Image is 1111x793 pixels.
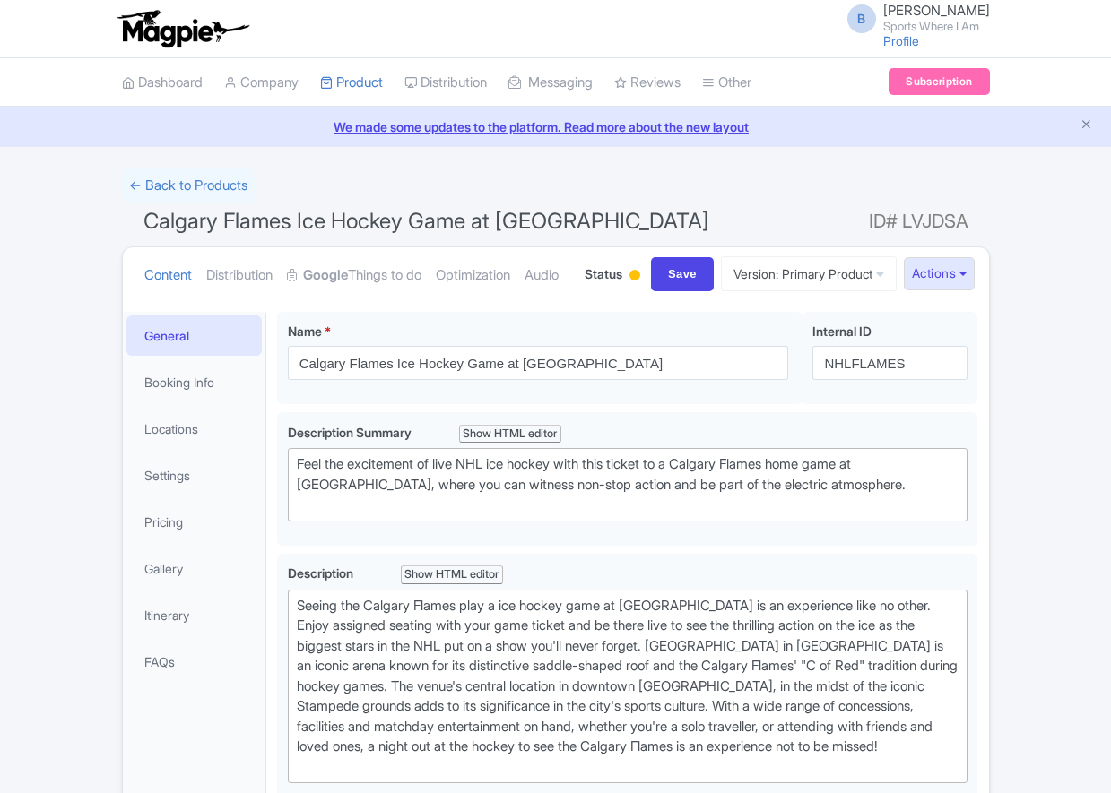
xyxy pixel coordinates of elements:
a: Locations [126,409,263,449]
small: Sports Where I Am [883,21,990,32]
a: Dashboard [122,58,203,108]
span: Calgary Flames Ice Hockey Game at [GEOGRAPHIC_DATA] [143,208,709,234]
input: Save [651,257,714,291]
div: Feel the excitement of live NHL ice hockey with this ticket to a Calgary Flames home game at [GEO... [297,454,959,515]
span: [PERSON_NAME] [883,2,990,19]
a: Pricing [126,502,263,542]
a: GoogleThings to do [287,247,421,304]
div: Seeing the Calgary Flames play a ice hockey game at [GEOGRAPHIC_DATA] is an experience like no ot... [297,596,959,778]
a: Company [224,58,299,108]
a: Optimization [436,247,510,304]
a: General [126,315,263,356]
a: Distribution [404,58,487,108]
a: Other [702,58,751,108]
strong: Google [303,265,348,286]
a: Subscription [889,68,989,95]
a: Content [144,247,192,304]
div: Show HTML editor [459,425,562,444]
div: Show HTML editor [401,565,504,584]
span: Internal ID [812,323,872,339]
span: Name [288,323,322,339]
img: logo-ab69f6fb50320c5b225c76a69d11143b.png [113,9,252,48]
a: Booking Info [126,362,263,402]
a: Distribution [206,247,273,304]
a: We made some updates to the platform. Read more about the new layout [11,117,1100,136]
a: Gallery [126,548,263,589]
span: ID# LVJDSA [869,203,968,239]
button: Close announcement [1080,116,1093,136]
span: Status [585,264,622,283]
a: Version: Primary Product [721,256,897,291]
span: B [847,4,876,33]
a: Profile [883,33,919,48]
a: ← Back to Products [122,168,255,203]
a: Product [320,58,383,108]
a: Settings [126,455,263,496]
div: Building [626,263,644,290]
a: FAQs [126,642,263,682]
a: Itinerary [126,595,263,635]
a: Reviews [614,58,681,108]
a: B [PERSON_NAME] Sports Where I Am [837,4,990,32]
button: Actions [904,257,975,290]
a: Audio [525,247,559,304]
a: Messaging [508,58,593,108]
span: Description [288,565,356,581]
span: Description Summary [288,425,414,440]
